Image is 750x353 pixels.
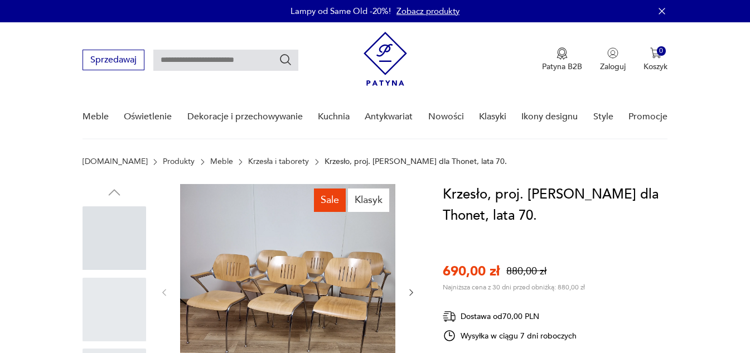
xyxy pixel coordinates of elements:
[600,61,626,72] p: Zaloguj
[643,47,667,72] button: 0Koszyk
[643,61,667,72] p: Koszyk
[542,47,582,72] button: Patyna B2B
[248,157,309,166] a: Krzesła i taborety
[187,95,303,138] a: Dekoracje i przechowywanie
[650,47,661,59] img: Ikona koszyka
[365,95,413,138] a: Antykwariat
[479,95,506,138] a: Klasyki
[396,6,459,17] a: Zobacz produkty
[291,6,391,17] p: Lampy od Same Old -20%!
[557,47,568,60] img: Ikona medalu
[279,53,292,66] button: Szukaj
[593,95,613,138] a: Style
[428,95,464,138] a: Nowości
[348,188,389,212] div: Klasyk
[607,47,618,59] img: Ikonka użytkownika
[124,95,172,138] a: Oświetlenie
[83,157,148,166] a: [DOMAIN_NAME]
[83,50,144,70] button: Sprzedawaj
[325,157,507,166] p: Krzesło, proj. [PERSON_NAME] dla Thonet, lata 70.
[542,61,582,72] p: Patyna B2B
[83,57,144,65] a: Sprzedawaj
[163,157,195,166] a: Produkty
[521,95,578,138] a: Ikony designu
[443,310,577,323] div: Dostawa od 70,00 PLN
[542,47,582,72] a: Ikona medaluPatyna B2B
[443,184,677,226] h1: Krzesło, proj. [PERSON_NAME] dla Thonet, lata 70.
[506,264,546,278] p: 880,00 zł
[83,95,109,138] a: Meble
[210,157,233,166] a: Meble
[443,262,500,281] p: 690,00 zł
[364,32,407,86] img: Patyna - sklep z meblami i dekoracjami vintage
[443,283,585,292] p: Najniższa cena z 30 dni przed obniżką: 880,00 zł
[443,310,456,323] img: Ikona dostawy
[600,47,626,72] button: Zaloguj
[657,46,666,56] div: 0
[628,95,667,138] a: Promocje
[314,188,346,212] div: Sale
[318,95,350,138] a: Kuchnia
[443,329,577,342] div: Wysyłka w ciągu 7 dni roboczych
